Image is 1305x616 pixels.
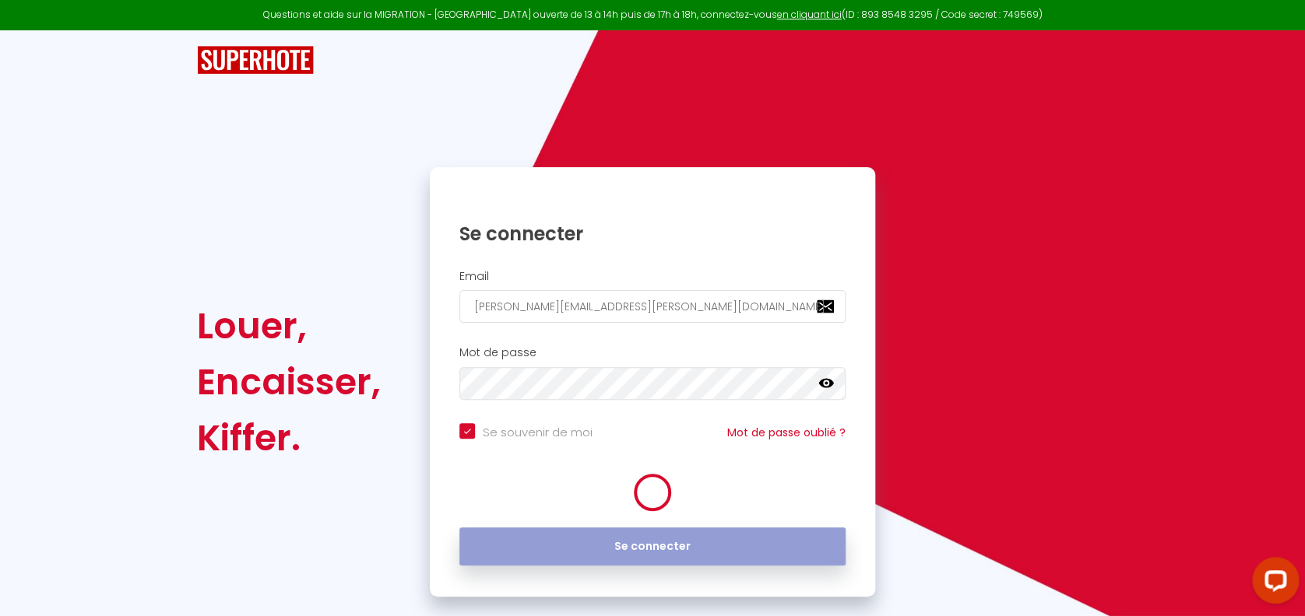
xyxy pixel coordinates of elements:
[197,354,381,410] div: Encaisser,
[459,270,846,283] h2: Email
[197,46,314,75] img: SuperHote logo
[459,527,846,566] button: Se connecter
[459,346,846,359] h2: Mot de passe
[777,8,842,21] a: en cliquant ici
[197,298,381,354] div: Louer,
[727,425,846,440] a: Mot de passe oublié ?
[459,290,846,323] input: Ton Email
[1240,551,1305,616] iframe: LiveChat chat widget
[459,222,846,246] h1: Se connecter
[197,410,381,466] div: Kiffer.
